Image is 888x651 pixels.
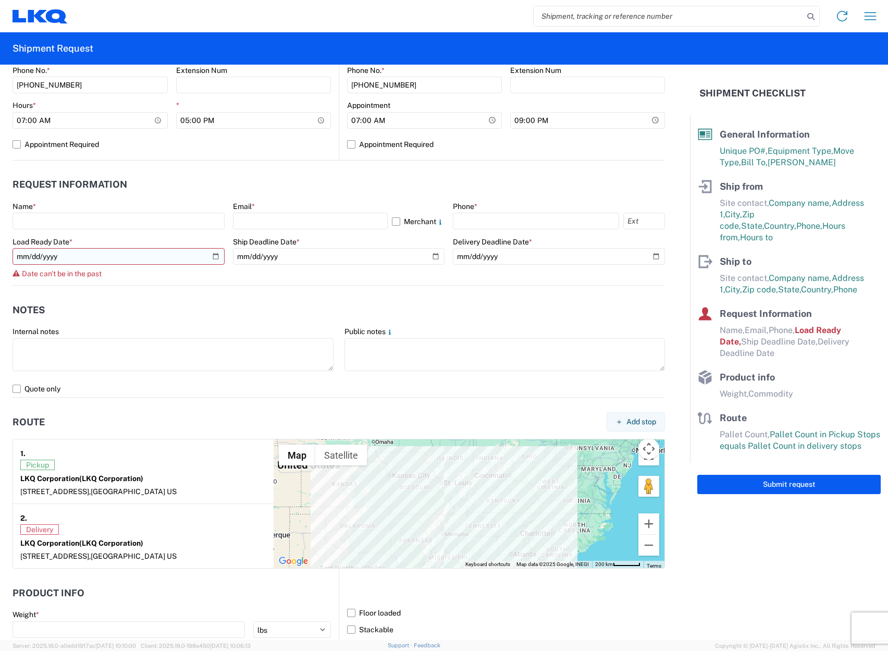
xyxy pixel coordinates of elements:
[20,447,26,460] strong: 1.
[769,198,832,208] span: Company name,
[13,417,45,427] h2: Route
[13,380,665,397] label: Quote only
[764,221,796,231] span: Country,
[279,445,315,465] button: Show street map
[233,202,255,211] label: Email
[453,202,477,211] label: Phone
[20,552,91,560] span: [STREET_ADDRESS],
[20,460,55,470] span: Pickup
[233,237,300,247] label: Ship Deadline Date
[607,412,665,432] button: Add stop
[638,513,659,534] button: Zoom in
[392,213,445,229] label: Merchant
[510,66,561,75] label: Extension Num
[347,605,665,621] label: Floor loaded
[347,66,385,75] label: Phone No.
[638,438,659,459] button: Map camera controls
[465,561,510,568] button: Keyboard shortcuts
[141,643,251,649] span: Client: 2025.18.0-198a450
[769,273,832,283] span: Company name,
[315,445,367,465] button: Show satellite imagery
[22,269,102,278] span: Date can't be in the past
[176,66,227,75] label: Extension Num
[347,101,390,110] label: Appointment
[778,285,801,294] span: State,
[20,511,27,524] strong: 2.
[741,157,768,167] span: Bill To,
[13,179,127,190] h2: Request Information
[769,325,795,335] span: Phone,
[388,642,414,648] a: Support
[720,429,880,451] span: Pallet Count in Pickup Stops equals Pallet Count in delivery stops
[79,474,143,483] span: (LKQ Corporation)
[741,221,764,231] span: State,
[720,372,775,383] span: Product info
[13,643,136,649] span: Server: 2025.18.0-a0edd1917ac
[20,474,143,483] strong: LKQ Corporation
[725,210,742,219] span: City,
[623,213,665,229] input: Ext
[745,325,769,335] span: Email,
[20,539,143,547] strong: LKQ Corporation
[344,327,394,336] label: Public notes
[801,285,833,294] span: Country,
[796,221,822,231] span: Phone,
[95,643,136,649] span: [DATE] 10:10:00
[91,552,177,560] span: [GEOGRAPHIC_DATA] US
[13,136,331,153] label: Appointment Required
[347,136,665,153] label: Appointment Required
[20,524,59,535] span: Delivery
[720,198,769,208] span: Site contact,
[720,129,810,140] span: General Information
[748,389,793,399] span: Commodity
[210,643,251,649] span: [DATE] 10:06:13
[715,641,875,650] span: Copyright © [DATE]-[DATE] Agistix Inc., All Rights Reserved
[768,146,833,156] span: Equipment Type,
[626,417,656,427] span: Add stop
[720,181,763,192] span: Ship from
[592,561,644,568] button: Map Scale: 200 km per 49 pixels
[414,642,440,648] a: Feedback
[13,42,93,55] h2: Shipment Request
[720,429,770,439] span: Pallet Count,
[13,101,36,110] label: Hours
[13,305,45,315] h2: Notes
[91,487,177,496] span: [GEOGRAPHIC_DATA] US
[516,561,589,567] span: Map data ©2025 Google, INEGI
[720,308,812,319] span: Request Information
[720,389,748,399] span: Weight,
[768,157,836,167] span: [PERSON_NAME]
[833,285,857,294] span: Phone
[720,256,751,267] span: Ship to
[13,588,84,598] h2: Product Info
[699,87,806,100] h2: Shipment Checklist
[741,337,818,347] span: Ship Deadline Date,
[534,6,804,26] input: Shipment, tracking or reference number
[697,475,881,494] button: Submit request
[79,539,143,547] span: (LKQ Corporation)
[13,202,36,211] label: Name
[740,232,773,242] span: Hours to
[720,412,747,423] span: Route
[647,563,661,569] a: Terms
[638,476,659,497] button: Drag Pegman onto the map to open Street View
[725,285,742,294] span: City,
[453,237,532,247] label: Delivery Deadline Date
[720,146,768,156] span: Unique PO#,
[20,487,91,496] span: [STREET_ADDRESS],
[347,621,665,638] label: Stackable
[13,66,50,75] label: Phone No.
[638,535,659,556] button: Zoom out
[13,327,59,336] label: Internal notes
[595,561,613,567] span: 200 km
[276,555,311,568] a: Open this area in Google Maps (opens a new window)
[720,325,745,335] span: Name,
[276,555,311,568] img: Google
[742,285,778,294] span: Zip code,
[13,610,39,619] label: Weight
[13,237,72,247] label: Load Ready Date
[720,273,769,283] span: Site contact,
